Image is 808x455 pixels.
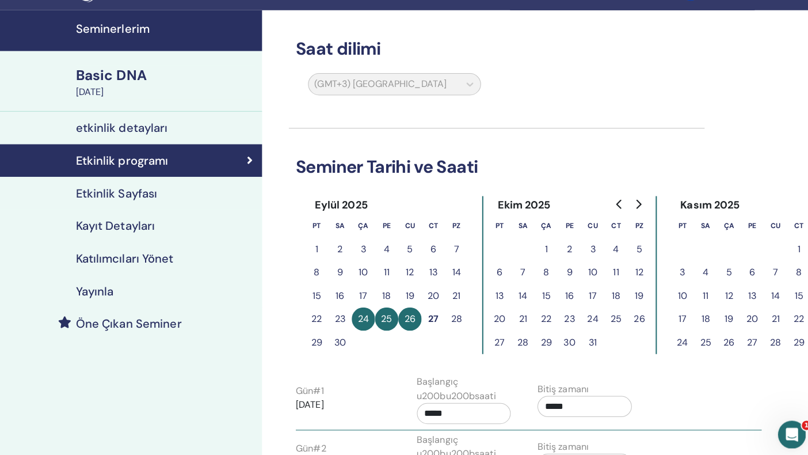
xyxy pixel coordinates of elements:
[597,212,620,235] th: Cumartesi
[778,327,801,350] button: 29
[417,212,440,235] th: Cumartesi
[778,212,801,235] th: Cumartesi
[412,371,505,399] label: Başlangıç u200bu200bsaati
[482,281,505,304] button: 13
[620,281,643,304] button: 19
[620,235,643,258] button: 5
[285,38,696,59] h3: Saat dilimi
[325,235,348,258] button: 2
[778,304,801,327] button: 22
[348,258,371,281] button: 10
[371,258,394,281] button: 11
[440,258,463,281] button: 14
[597,304,620,327] button: 25
[75,281,112,295] h4: Yayınla
[75,217,153,230] h4: Kayıt Detayları
[302,327,325,350] button: 29
[732,281,755,304] button: 13
[482,194,554,212] div: Ekim 2025
[75,152,166,166] h4: Etkinlik programı
[574,235,597,258] button: 3
[302,212,325,235] th: Pazartesi
[75,184,155,198] h4: Etkinlik Sayfası
[663,194,741,212] div: Kasım 2025
[292,393,386,407] p: [DATE]
[371,212,394,235] th: Perşembe
[348,304,371,327] button: 24
[755,258,778,281] button: 7
[75,22,252,36] h4: Seminerlerim
[440,212,463,235] th: Pazar
[622,191,640,214] button: Go to next month
[755,304,778,327] button: 21
[551,235,574,258] button: 2
[709,281,732,304] button: 12
[528,327,551,350] button: 29
[574,212,597,235] th: Cuma
[302,235,325,258] button: 1
[778,235,801,258] button: 1
[732,258,755,281] button: 6
[482,304,505,327] button: 20
[732,212,755,235] th: Perşembe
[325,327,348,350] button: 30
[75,249,171,263] h4: Katılımcıları Yönet
[302,281,325,304] button: 15
[769,416,796,443] iframe: Intercom live chat
[528,304,551,327] button: 22
[505,258,528,281] button: 7
[325,281,348,304] button: 16
[603,191,622,214] button: Go to previous month
[709,258,732,281] button: 5
[551,212,574,235] th: Perşembe
[528,258,551,281] button: 8
[505,304,528,327] button: 21
[440,304,463,327] button: 28
[371,235,394,258] button: 4
[597,258,620,281] button: 11
[417,281,440,304] button: 20
[663,212,686,235] th: Pazartesi
[686,304,709,327] button: 18
[551,304,574,327] button: 23
[686,327,709,350] button: 25
[371,281,394,304] button: 18
[551,327,574,350] button: 30
[732,327,755,350] button: 27
[528,281,551,304] button: 15
[551,258,574,281] button: 9
[528,212,551,235] th: Çarşamba
[417,235,440,258] button: 6
[663,327,686,350] button: 24
[292,437,322,450] label: Gün # 2
[348,281,371,304] button: 17
[302,258,325,281] button: 8
[663,281,686,304] button: 10
[325,212,348,235] th: Salı
[778,281,801,304] button: 15
[709,327,732,350] button: 26
[663,258,686,281] button: 3
[482,327,505,350] button: 27
[302,304,325,327] button: 22
[302,194,373,212] div: Eylül 2025
[348,235,371,258] button: 3
[394,258,417,281] button: 12
[686,258,709,281] button: 4
[686,281,709,304] button: 11
[394,304,417,327] button: 26
[709,304,732,327] button: 19
[620,304,643,327] button: 26
[663,304,686,327] button: 17
[755,212,778,235] th: Cuma
[620,258,643,281] button: 12
[597,281,620,304] button: 18
[686,212,709,235] th: Salı
[574,258,597,281] button: 10
[531,435,582,449] label: Bitiş zamanı
[755,281,778,304] button: 14
[371,304,394,327] button: 25
[482,212,505,235] th: Pazartesi
[75,85,252,98] div: [DATE]
[505,212,528,235] th: Salı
